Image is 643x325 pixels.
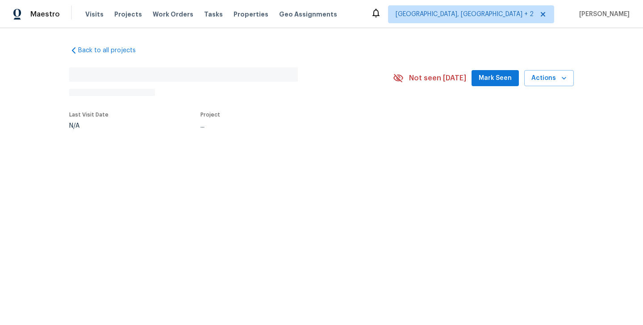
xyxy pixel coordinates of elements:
[524,70,574,87] button: Actions
[472,70,519,87] button: Mark Seen
[409,74,466,83] span: Not seen [DATE]
[234,10,268,19] span: Properties
[69,112,109,117] span: Last Visit Date
[69,46,155,55] a: Back to all projects
[279,10,337,19] span: Geo Assignments
[153,10,193,19] span: Work Orders
[30,10,60,19] span: Maestro
[204,11,223,17] span: Tasks
[531,73,567,84] span: Actions
[114,10,142,19] span: Projects
[479,73,512,84] span: Mark Seen
[85,10,104,19] span: Visits
[200,123,372,129] div: ...
[576,10,630,19] span: [PERSON_NAME]
[396,10,534,19] span: [GEOGRAPHIC_DATA], [GEOGRAPHIC_DATA] + 2
[200,112,220,117] span: Project
[69,123,109,129] div: N/A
